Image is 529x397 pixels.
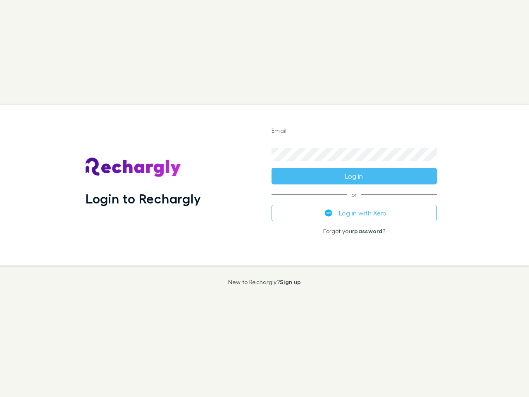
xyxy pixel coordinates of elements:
a: Sign up [280,278,301,285]
p: Forgot your ? [272,228,437,234]
a: password [354,227,382,234]
button: Log in with Xero [272,205,437,221]
button: Log in [272,168,437,184]
img: Xero's logo [325,209,332,217]
h1: Login to Rechargly [86,191,201,206]
p: New to Rechargly? [228,279,301,285]
img: Rechargly's Logo [86,158,181,177]
span: or [272,194,437,195]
